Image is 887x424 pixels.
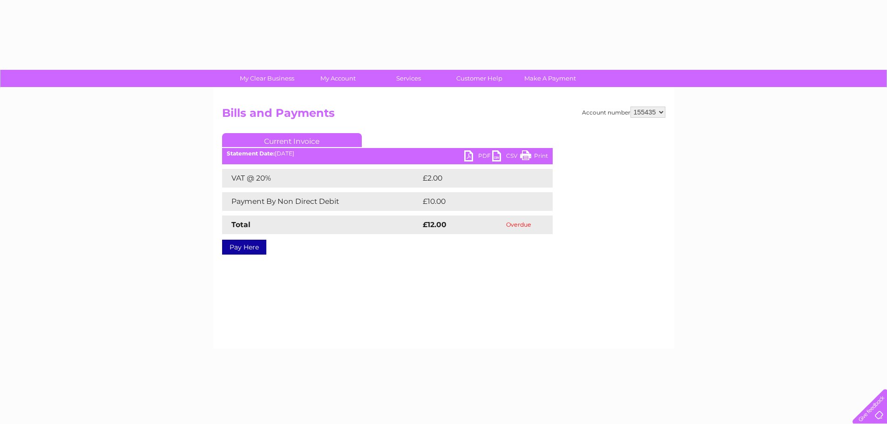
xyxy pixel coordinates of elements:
[423,220,447,229] strong: £12.00
[441,70,518,87] a: Customer Help
[222,133,362,147] a: Current Invoice
[222,150,553,157] div: [DATE]
[222,169,420,188] td: VAT @ 20%
[299,70,376,87] a: My Account
[222,240,266,255] a: Pay Here
[464,150,492,164] a: PDF
[492,150,520,164] a: CSV
[512,70,589,87] a: Make A Payment
[582,107,665,118] div: Account number
[231,220,251,229] strong: Total
[222,192,420,211] td: Payment By Non Direct Debit
[229,70,305,87] a: My Clear Business
[227,150,275,157] b: Statement Date:
[520,150,548,164] a: Print
[222,107,665,124] h2: Bills and Payments
[370,70,447,87] a: Services
[420,192,534,211] td: £10.00
[485,215,552,234] td: Overdue
[420,169,531,188] td: £2.00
